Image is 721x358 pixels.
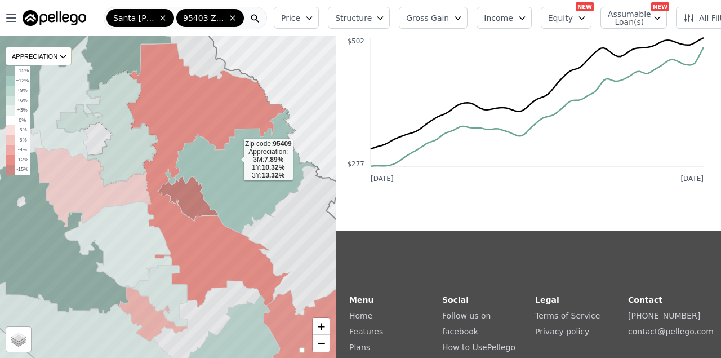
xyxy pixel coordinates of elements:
span: Equity [548,12,573,24]
div: APPRECIATION [6,47,72,65]
td: +15% [15,66,30,76]
button: Assumable Loan(s) [600,7,667,29]
a: Follow us on facebook [442,311,491,336]
td: -15% [15,165,30,175]
strong: Legal [535,295,559,304]
td: -12% [15,155,30,165]
strong: Menu [349,295,373,304]
button: Equity [541,7,591,29]
a: Privacy policy [535,327,589,336]
text: $277 [347,160,364,168]
a: Features [349,327,383,336]
a: Zoom in [313,318,330,335]
strong: Social [442,295,469,304]
button: Gross Gain [399,7,468,29]
img: Pellego [23,10,86,26]
td: +6% [15,96,30,106]
span: Structure [335,12,371,24]
a: Zoom out [313,335,330,352]
td: +12% [15,76,30,86]
strong: Contact [628,295,662,304]
span: Price [281,12,300,24]
a: Home [349,311,372,320]
a: Plans [349,343,370,352]
td: -6% [15,135,30,145]
a: contact@pellego.com [628,327,714,336]
span: − [318,336,325,350]
text: [DATE] [371,175,394,183]
span: + [318,319,325,333]
a: Layers [6,327,31,352]
text: [DATE] [680,175,704,183]
span: Income [484,12,513,24]
td: +3% [15,105,30,116]
span: Santa [PERSON_NAME]-[GEOGRAPHIC_DATA] [113,12,156,24]
td: +9% [15,86,30,96]
td: -3% [15,125,30,135]
div: NEW [651,2,669,11]
div: NEW [576,2,594,11]
button: Price [274,7,319,29]
a: Terms of Service [535,311,600,320]
td: 0% [15,116,30,126]
span: 95403 Zip Code [183,12,226,24]
button: Income [477,7,532,29]
td: -9% [15,145,30,155]
button: Structure [328,7,390,29]
text: $502 [347,37,364,45]
a: How to UsePellego [442,343,515,352]
span: Assumable Loan(s) [608,10,644,26]
span: Gross Gain [406,12,449,24]
a: [PHONE_NUMBER] [628,311,700,320]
